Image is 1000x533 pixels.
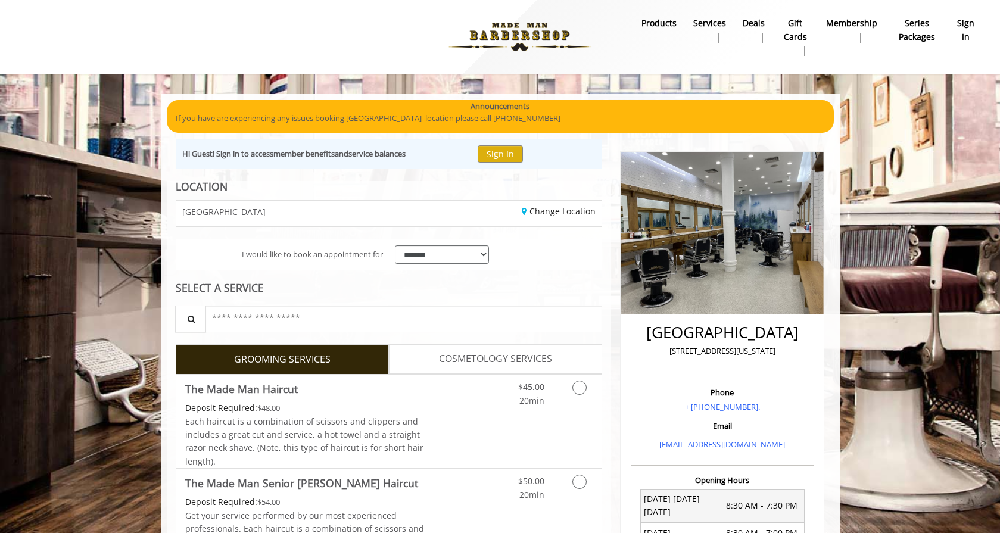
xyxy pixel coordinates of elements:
[640,489,722,523] td: [DATE] [DATE] [DATE]
[826,17,877,30] b: Membership
[519,489,544,500] span: 20min
[185,475,418,491] b: The Made Man Senior [PERSON_NAME] Haircut
[957,17,974,43] b: sign in
[894,17,940,43] b: Series packages
[641,17,677,30] b: products
[175,306,206,332] button: Service Search
[242,248,383,261] span: I would like to book an appointment for
[471,100,529,113] b: Announcements
[634,388,811,397] h3: Phone
[685,401,760,412] a: + [PHONE_NUMBER].
[659,439,785,450] a: [EMAIL_ADDRESS][DOMAIN_NAME]
[185,495,425,509] div: $54.00
[176,112,825,124] p: If you have are experiencing any issues booking [GEOGRAPHIC_DATA] location please call [PHONE_NUM...
[522,205,596,217] a: Change Location
[773,15,818,59] a: Gift cardsgift cards
[185,401,425,414] div: $48.00
[518,381,544,392] span: $45.00
[176,179,228,194] b: LOCATION
[818,15,886,46] a: MembershipMembership
[438,4,602,70] img: Made Man Barbershop logo
[273,148,335,159] b: member benefits
[743,17,765,30] b: Deals
[781,17,809,43] b: gift cards
[185,381,298,397] b: The Made Man Haircut
[185,416,423,467] span: Each haircut is a combination of scissors and clippers and includes a great cut and service, a ho...
[234,352,331,367] span: GROOMING SERVICES
[685,15,734,46] a: ServicesServices
[478,145,523,163] button: Sign In
[886,15,948,59] a: Series packagesSeries packages
[185,402,257,413] span: This service needs some Advance to be paid before we block your appointment
[182,148,406,160] div: Hi Guest! Sign in to access and
[182,207,266,216] span: [GEOGRAPHIC_DATA]
[634,345,811,357] p: [STREET_ADDRESS][US_STATE]
[948,15,983,46] a: sign insign in
[631,476,814,484] h3: Opening Hours
[634,324,811,341] h2: [GEOGRAPHIC_DATA]
[439,351,552,367] span: COSMETOLOGY SERVICES
[518,475,544,487] span: $50.00
[634,422,811,430] h3: Email
[348,148,406,159] b: service balances
[693,17,726,30] b: Services
[722,489,805,523] td: 8:30 AM - 7:30 PM
[185,496,257,507] span: This service needs some Advance to be paid before we block your appointment
[633,15,685,46] a: Productsproducts
[176,282,603,294] div: SELECT A SERVICE
[734,15,773,46] a: DealsDeals
[519,395,544,406] span: 20min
